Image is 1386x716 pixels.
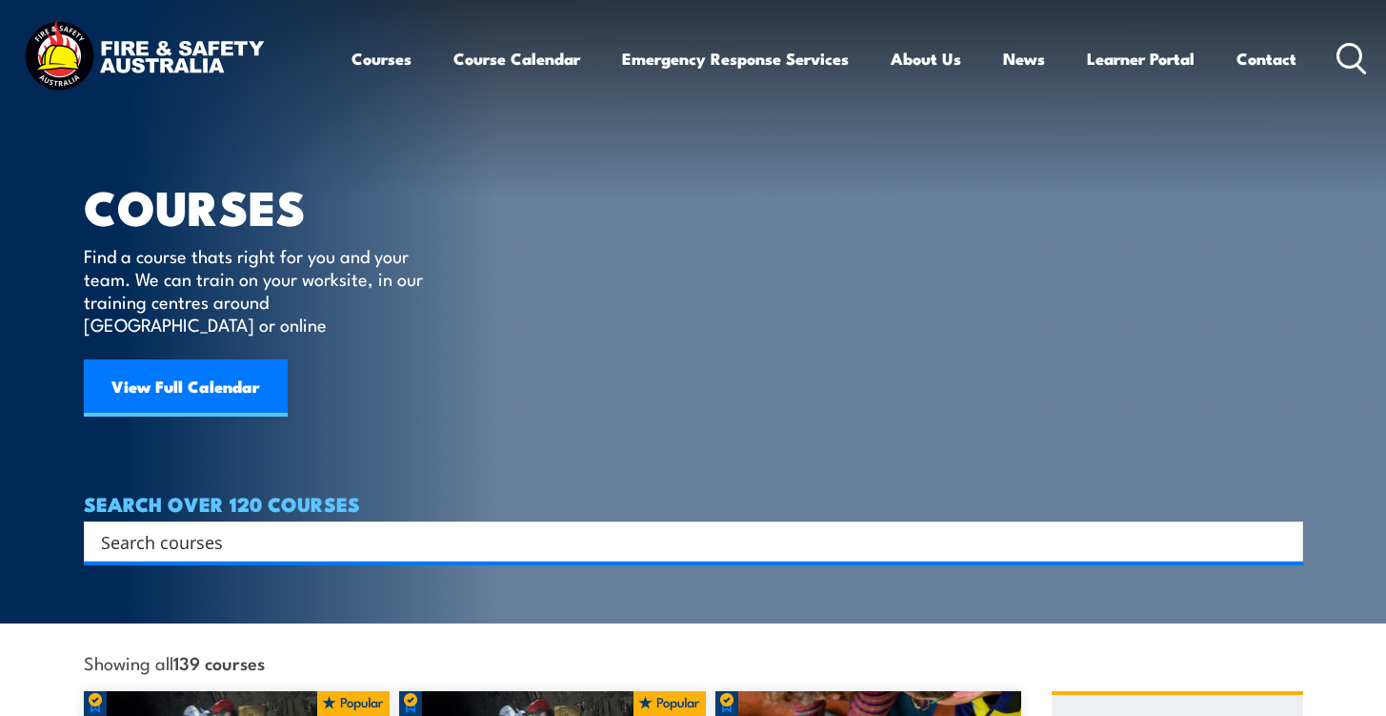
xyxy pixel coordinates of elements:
a: Emergency Response Services [622,33,849,84]
h4: SEARCH OVER 120 COURSES [84,493,1303,514]
form: Search form [105,528,1265,555]
a: Course Calendar [453,33,580,84]
input: Search input [101,527,1261,556]
p: Find a course thats right for you and your team. We can train on your worksite, in our training c... [84,244,432,336]
a: Courses [352,33,412,84]
a: Contact [1236,33,1296,84]
a: About Us [891,33,961,84]
a: News [1003,33,1045,84]
a: View Full Calendar [84,359,288,417]
h1: COURSES [84,185,451,226]
button: Search magnifier button [1270,528,1296,555]
span: Showing all [84,652,265,672]
strong: 139 courses [173,649,265,675]
a: Learner Portal [1087,33,1195,84]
